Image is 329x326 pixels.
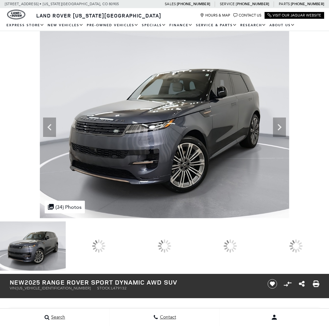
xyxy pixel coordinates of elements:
[46,20,85,31] a: New Vehicles
[7,10,25,19] img: Land Rover
[45,201,85,213] div: (34) Photos
[267,13,321,17] a: Visit Our Jaguar Website
[97,286,111,290] span: Stock:
[168,20,194,31] a: Finance
[236,2,269,6] a: [PHONE_NUMBER]
[140,20,168,31] a: Specials
[7,10,25,19] a: land-rover
[10,278,25,287] strong: New
[50,315,65,320] span: Search
[85,20,140,31] a: Pre-Owned Vehicles
[5,20,46,31] a: EXPRESS STORE
[5,20,324,31] nav: Main Navigation
[239,20,268,31] a: Research
[200,13,230,17] a: Hours & Map
[283,279,292,289] button: Compare vehicle
[194,20,239,31] a: Service & Parts
[17,286,91,290] span: [US_VEHICLE_IDENTIFICATION_NUMBER]
[32,12,165,19] a: Land Rover [US_STATE][GEOGRAPHIC_DATA]
[10,286,17,290] span: VIN:
[10,279,258,286] h1: 2025 Range Rover Sport Dynamic AWD SUV
[291,2,324,6] a: [PHONE_NUMBER]
[268,20,297,31] a: About Us
[40,31,289,218] img: New 2025 Varesine Blue Land Rover Dynamic image 1
[313,280,319,288] a: Print this New 2025 Range Rover Sport Dynamic AWD SUV
[299,280,305,288] a: Share this New 2025 Range Rover Sport Dynamic AWD SUV
[265,279,279,289] button: Save vehicle
[233,13,261,17] a: Contact Us
[111,286,127,290] span: L479132
[158,315,176,320] span: Contact
[36,12,161,19] span: Land Rover [US_STATE][GEOGRAPHIC_DATA]
[220,309,329,325] button: user-profile-menu
[177,2,210,6] a: [PHONE_NUMBER]
[5,2,119,6] a: [STREET_ADDRESS] • [US_STATE][GEOGRAPHIC_DATA], CO 80905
